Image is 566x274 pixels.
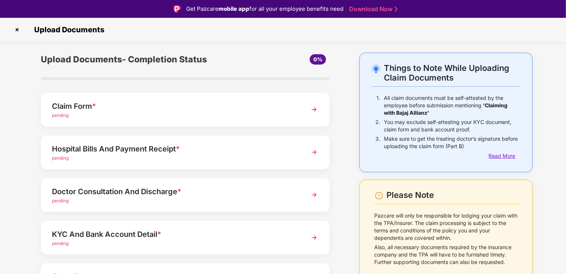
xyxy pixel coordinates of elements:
img: Stroke [395,5,398,13]
div: Things to Note While Uploading Claim Documents [384,63,520,82]
p: 1. [376,94,380,117]
div: Claim Form [52,100,296,112]
div: Upload Documents- Completion Status [41,53,233,66]
p: 3. [375,135,380,150]
div: Please Note [386,190,520,200]
img: svg+xml;base64,PHN2ZyBpZD0iTmV4dCIgeG1sbnM9Imh0dHA6Ly93d3cudzMub3JnLzIwMDAvc3ZnIiB3aWR0aD0iMzYiIG... [307,146,321,159]
img: svg+xml;base64,PHN2ZyB4bWxucz0iaHR0cDovL3d3dy53My5vcmcvMjAwMC9zdmciIHdpZHRoPSIyNC4wOTMiIGhlaWdodD... [372,64,381,73]
div: Read More [489,152,520,160]
a: Download Now [349,5,395,13]
strong: mobile app [218,5,249,12]
div: Hospital Bills And Payment Receipt [52,143,296,155]
div: Doctor Consultation And Discharge [52,186,296,198]
p: Pazcare will only be responsible for lodging your claim with the TPA/Insurer. The claim processin... [375,212,520,242]
span: pending [52,241,69,246]
p: All claim documents must be self-attested by the employee before submission mentioning [384,94,520,117]
img: svg+xml;base64,PHN2ZyBpZD0iTmV4dCIgeG1sbnM9Imh0dHA6Ly93d3cudzMub3JnLzIwMDAvc3ZnIiB3aWR0aD0iMzYiIG... [307,103,321,116]
span: Upload Documents [27,25,108,34]
span: pending [52,198,69,203]
span: pending [52,112,69,118]
img: svg+xml;base64,PHN2ZyBpZD0iTmV4dCIgeG1sbnM9Imh0dHA6Ly93d3cudzMub3JnLzIwMDAvc3ZnIiB3aWR0aD0iMzYiIG... [307,188,321,202]
div: KYC And Bank Account Detail [52,228,296,240]
img: Logo [174,5,181,13]
p: You may exclude self-attesting your KYC document, claim form and bank account proof. [384,118,520,133]
img: svg+xml;base64,PHN2ZyBpZD0iQ3Jvc3MtMzJ4MzIiIHhtbG5zPSJodHRwOi8vd3d3LnczLm9yZy8yMDAwL3N2ZyIgd2lkdG... [11,24,23,36]
img: svg+xml;base64,PHN2ZyBpZD0iTmV4dCIgeG1sbnM9Imh0dHA6Ly93d3cudzMub3JnLzIwMDAvc3ZnIiB3aWR0aD0iMzYiIG... [307,231,321,244]
p: Make sure to get the treating doctor’s signature before uploading the claim form (Part B) [384,135,520,150]
p: 2. [375,118,380,133]
div: Get Pazcare for all your employee benefits need [186,4,343,13]
img: svg+xml;base64,PHN2ZyBpZD0iV2FybmluZ18tXzI0eDI0IiBkYXRhLW5hbWU9Ildhcm5pbmcgLSAyNHgyNCIgeG1sbnM9Im... [375,191,384,200]
p: Also, all necessary documents required by the insurance company and the TPA will have to be furni... [375,244,520,266]
span: 0% [313,56,322,62]
span: pending [52,155,69,161]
